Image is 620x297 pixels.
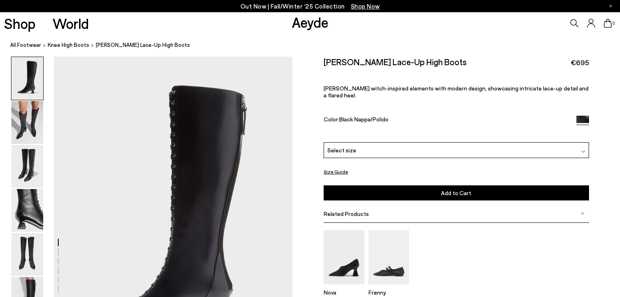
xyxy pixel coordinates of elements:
p: Nova [324,289,364,296]
a: Aeyde [292,13,329,31]
img: Mavis Lace-Up High Boots - Image 1 [11,57,43,100]
a: knee high boots [48,41,89,49]
img: Mavis Lace-Up High Boots - Image 3 [11,145,43,188]
span: Navigate to /collections/new-in [351,2,380,10]
img: Mavis Lace-Up High Boots - Image 5 [11,233,43,276]
span: 0 [612,21,616,26]
img: svg%3E [581,150,585,154]
div: Color: [324,116,568,125]
img: Franny Double-Strap Flats [368,230,409,284]
img: Nova Regal Pumps [324,230,364,284]
p: Franny [368,289,409,296]
span: Select size [327,146,356,154]
h2: [PERSON_NAME] Lace-Up High Boots [324,57,467,67]
img: Mavis Lace-Up High Boots - Image 4 [11,189,43,232]
a: 0 [604,19,612,28]
button: Add to Cart [324,185,589,200]
a: Nova Regal Pumps Nova [324,279,364,296]
nav: breadcrumb [10,34,620,57]
a: Shop [4,16,35,31]
button: Size Guide [324,167,348,177]
span: Add to Cart [441,189,471,196]
span: knee high boots [48,42,89,48]
img: svg%3E [580,211,585,216]
span: Related Products [324,210,369,217]
a: All Footwear [10,41,41,49]
span: €695 [571,57,589,68]
a: Franny Double-Strap Flats Franny [368,279,409,296]
a: World [53,16,89,31]
span: Black Nappa/Polido [339,116,388,123]
img: Mavis Lace-Up High Boots - Image 2 [11,101,43,144]
span: [PERSON_NAME] Lace-Up High Boots [96,41,190,49]
p: [PERSON_NAME] witch-inspired elements with modern design, showcasing intricate lace-up detail and... [324,85,589,99]
p: Out Now | Fall/Winter ‘25 Collection [240,1,380,11]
